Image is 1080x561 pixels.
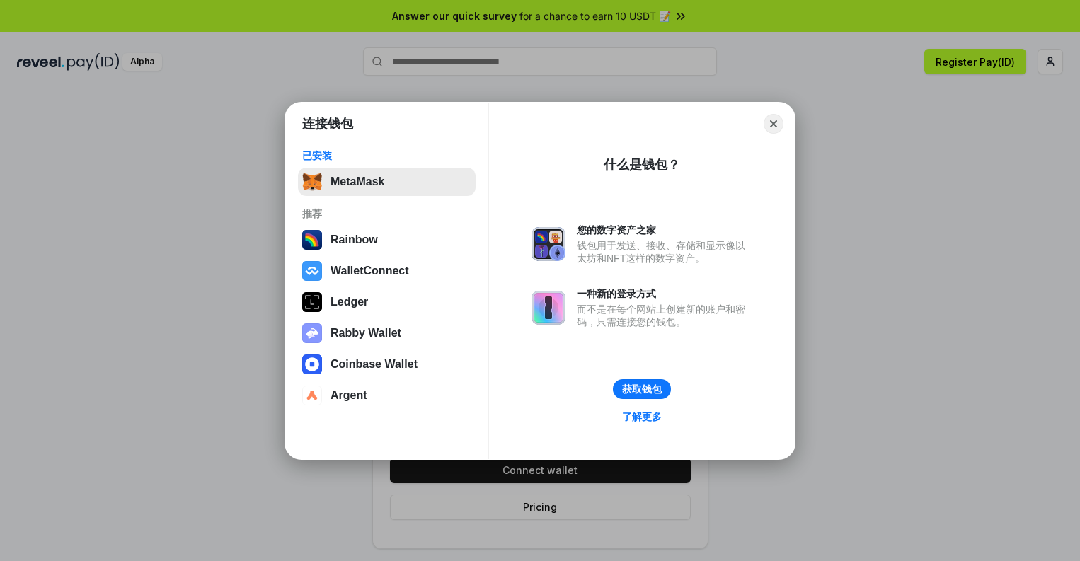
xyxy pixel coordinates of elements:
img: svg+xml,%3Csvg%20width%3D%22120%22%20height%3D%22120%22%20viewBox%3D%220%200%20120%20120%22%20fil... [302,230,322,250]
button: Rainbow [298,226,476,254]
div: Argent [331,389,367,402]
button: Ledger [298,288,476,316]
div: 您的数字资产之家 [577,224,752,236]
div: 获取钱包 [622,383,662,395]
h1: 连接钱包 [302,115,353,132]
div: Rabby Wallet [331,327,401,340]
div: Ledger [331,296,368,308]
img: svg+xml,%3Csvg%20xmlns%3D%22http%3A%2F%2Fwww.w3.org%2F2000%2Fsvg%22%20width%3D%2228%22%20height%3... [302,292,322,312]
a: 了解更多 [614,407,670,426]
button: WalletConnect [298,257,476,285]
img: svg+xml,%3Csvg%20fill%3D%22none%22%20height%3D%2233%22%20viewBox%3D%220%200%2035%2033%22%20width%... [302,172,322,192]
div: 钱包用于发送、接收、存储和显示像以太坊和NFT这样的数字资产。 [577,239,752,265]
button: Coinbase Wallet [298,350,476,378]
button: Close [764,114,783,134]
img: svg+xml,%3Csvg%20xmlns%3D%22http%3A%2F%2Fwww.w3.org%2F2000%2Fsvg%22%20fill%3D%22none%22%20viewBox... [302,323,322,343]
div: 一种新的登录方式 [577,287,752,300]
div: 推荐 [302,207,471,220]
img: svg+xml,%3Csvg%20xmlns%3D%22http%3A%2F%2Fwww.w3.org%2F2000%2Fsvg%22%20fill%3D%22none%22%20viewBox... [532,291,565,325]
button: Argent [298,381,476,410]
div: 了解更多 [622,410,662,423]
div: WalletConnect [331,265,409,277]
div: Coinbase Wallet [331,358,418,371]
div: 已安装 [302,149,471,162]
img: svg+xml,%3Csvg%20width%3D%2228%22%20height%3D%2228%22%20viewBox%3D%220%200%2028%2028%22%20fill%3D... [302,354,322,374]
img: svg+xml,%3Csvg%20width%3D%2228%22%20height%3D%2228%22%20viewBox%3D%220%200%2028%2028%22%20fill%3D... [302,386,322,405]
img: svg+xml,%3Csvg%20width%3D%2228%22%20height%3D%2228%22%20viewBox%3D%220%200%2028%2028%22%20fill%3D... [302,261,322,281]
button: Rabby Wallet [298,319,476,347]
div: 什么是钱包？ [604,156,680,173]
div: MetaMask [331,175,384,188]
button: MetaMask [298,168,476,196]
img: svg+xml,%3Csvg%20xmlns%3D%22http%3A%2F%2Fwww.w3.org%2F2000%2Fsvg%22%20fill%3D%22none%22%20viewBox... [532,227,565,261]
div: 而不是在每个网站上创建新的账户和密码，只需连接您的钱包。 [577,303,752,328]
button: 获取钱包 [613,379,671,399]
div: Rainbow [331,233,378,246]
